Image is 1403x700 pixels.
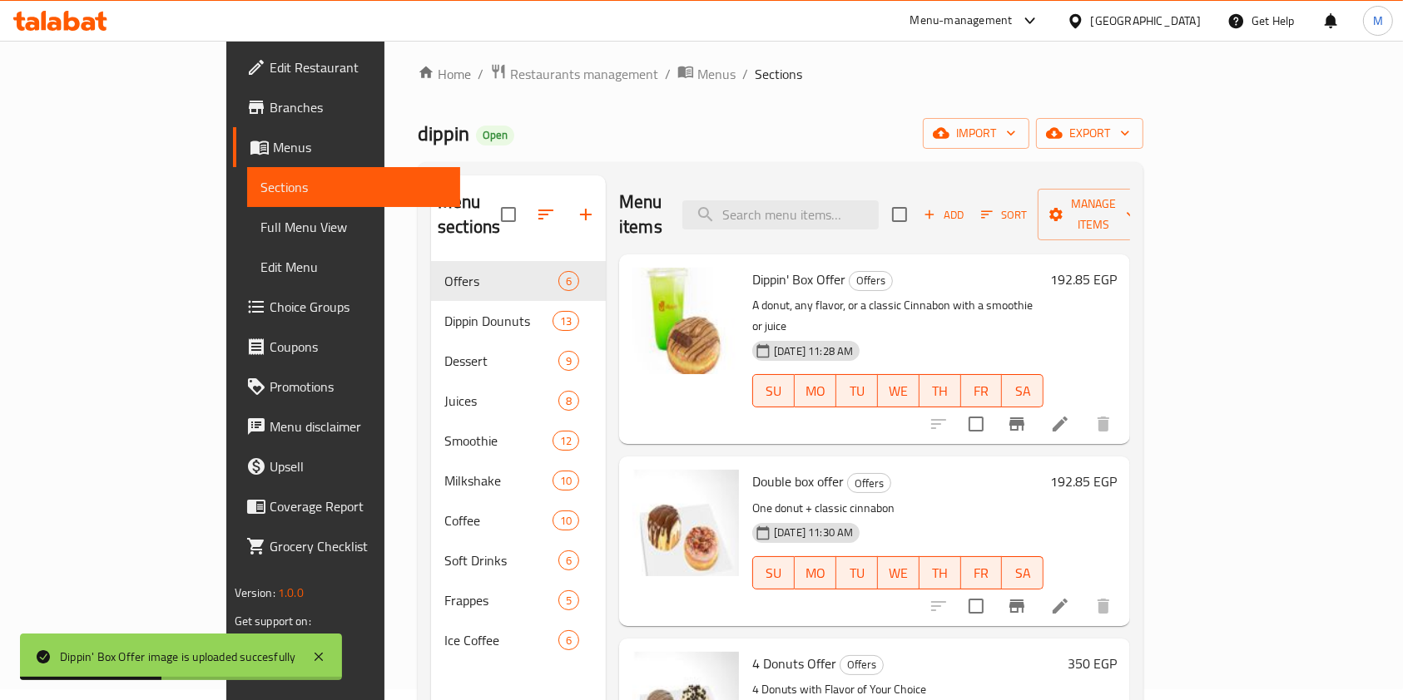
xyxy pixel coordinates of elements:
button: import [923,118,1029,149]
li: / [478,64,483,84]
span: WE [885,379,913,403]
span: 5 [559,593,578,609]
button: TU [836,556,878,589]
span: Select section [882,197,917,232]
span: M [1373,12,1383,30]
div: Ice Coffee6 [431,620,606,660]
button: TH [920,374,961,407]
span: WE [885,561,913,585]
h6: 192.85 EGP [1050,470,1117,493]
span: Menu disclaimer [270,417,448,436]
span: 10 [553,513,578,529]
span: 6 [559,633,578,648]
span: 6 [559,274,578,289]
div: [GEOGRAPHIC_DATA] [1091,12,1201,30]
span: Sections [755,64,802,84]
span: 4 Donuts Offer [752,651,836,676]
span: Upsell [270,456,448,476]
span: Select to update [959,407,994,441]
span: Sort [981,205,1027,224]
div: Coffee10 [431,500,606,540]
span: [DATE] 11:30 AM [767,525,860,540]
span: Add [921,205,966,224]
a: Edit menu item [1050,414,1070,434]
span: Smoothie [444,431,553,451]
span: Dippin Dounuts [444,311,553,331]
img: Double box offer [632,470,739,576]
span: Soft Drinks [444,550,558,570]
span: Grocery Checklist [270,536,448,556]
div: Dippin Dounuts13 [431,301,606,341]
div: items [553,311,579,331]
span: Coverage Report [270,496,448,516]
button: MO [795,374,836,407]
span: SU [760,561,788,585]
li: / [742,64,748,84]
span: 8 [559,393,578,409]
button: TH [920,556,961,589]
button: FR [961,374,1003,407]
span: Edit Restaurant [270,57,448,77]
button: Branch-specific-item [997,404,1037,444]
button: SU [752,556,795,589]
span: Ice Coffee [444,630,558,650]
span: Menus [273,137,448,157]
span: Coupons [270,337,448,357]
span: Restaurants management [510,64,658,84]
a: Coverage Report [233,486,461,526]
div: Offers [840,655,884,675]
a: Promotions [233,367,461,407]
button: delete [1083,586,1123,626]
span: MO [801,379,830,403]
span: TH [926,379,954,403]
p: A donut, any flavor, or a classic Cinnabon with a smoothie or juice [752,295,1044,337]
img: Dippin' Box Offer [632,268,739,374]
span: Full Menu View [260,217,448,237]
a: Upsell [233,446,461,486]
span: Choice Groups [270,297,448,317]
span: FR [968,379,996,403]
span: Dessert [444,351,558,371]
span: Sections [260,177,448,197]
a: Edit Menu [247,247,461,287]
div: items [558,271,579,291]
a: Edit menu item [1050,596,1070,616]
span: 6 [559,553,578,569]
span: SU [760,379,788,403]
h2: Menu items [619,190,662,239]
button: WE [878,556,920,589]
div: items [558,630,579,650]
button: WE [878,374,920,407]
span: Double box offer [752,469,844,494]
input: search [682,200,879,229]
span: TH [926,561,954,585]
a: Grocery Checklist [233,526,461,566]
a: Coupons [233,327,461,367]
span: Manage items [1051,194,1136,235]
a: Menu disclaimer [233,407,461,446]
a: Menus [233,127,461,167]
span: Dippin' Box Offer [752,267,845,292]
span: Offers [850,271,892,290]
span: Select all sections [491,197,526,232]
span: MO [801,561,830,585]
nav: Menu sections [431,254,606,667]
div: Frappes5 [431,580,606,620]
span: Frappes [444,590,558,610]
li: / [665,64,671,84]
span: Version: [235,582,275,604]
span: Juices [444,391,558,411]
div: Open [476,126,514,145]
span: Get support on: [235,610,311,632]
button: TU [836,374,878,407]
div: Offers6 [431,261,606,301]
span: Sort items [970,202,1038,228]
span: Coffee [444,510,553,530]
span: Add item [917,202,970,228]
div: items [553,471,579,490]
span: Open [476,128,514,142]
span: Offers [848,474,890,493]
span: 9 [559,353,578,369]
a: Menus [677,63,736,85]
